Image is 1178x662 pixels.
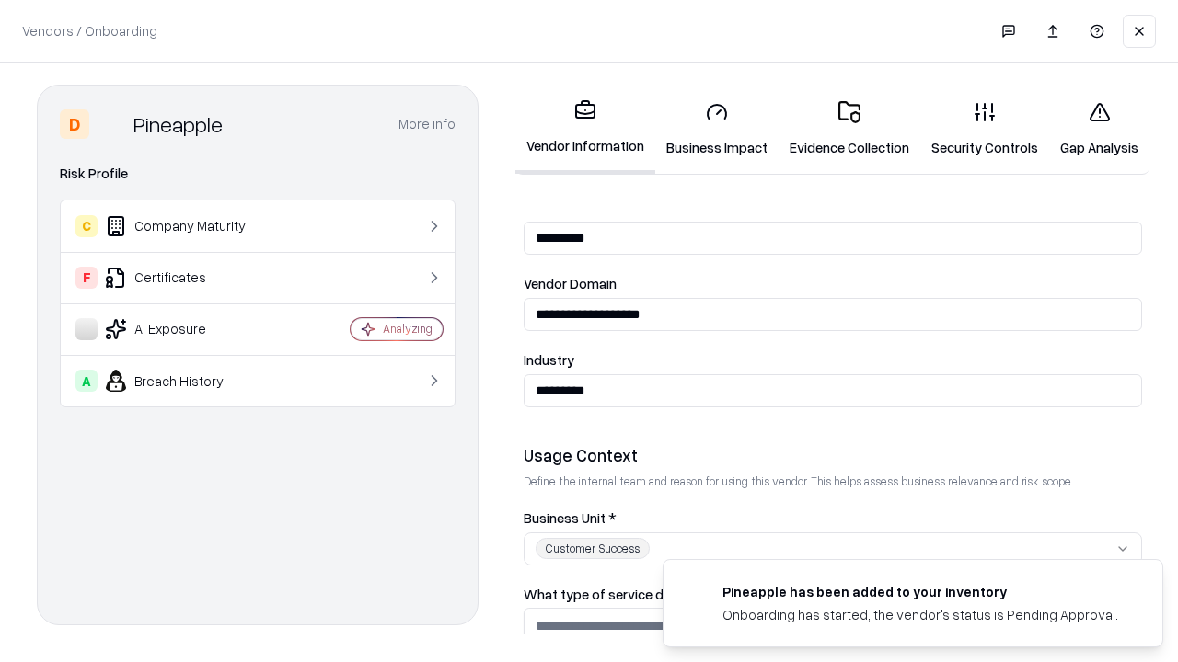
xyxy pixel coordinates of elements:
label: Vendor Domain [524,277,1142,291]
div: Usage Context [524,444,1142,466]
p: Define the internal team and reason for using this vendor. This helps assess business relevance a... [524,474,1142,489]
label: What type of service does the vendor provide? * [524,588,1142,601]
div: AI Exposure [75,318,295,340]
div: Certificates [75,267,295,289]
a: Gap Analysis [1049,86,1149,172]
div: Risk Profile [60,163,456,185]
div: D [60,109,89,139]
a: Vendor Information [515,85,655,174]
label: Industry [524,353,1142,367]
div: Pineapple [133,109,223,139]
div: Breach History [75,370,295,392]
button: Customer Success [524,532,1142,565]
a: Security Controls [920,86,1049,172]
img: Pineapple [97,109,126,139]
div: Pineapple has been added to your inventory [722,582,1118,601]
label: Business Unit * [524,511,1142,525]
img: pineappleenergy.com [686,582,708,604]
a: Evidence Collection [779,86,920,172]
button: More info [398,108,456,141]
div: Customer Success [536,538,650,559]
a: Business Impact [655,86,779,172]
p: Vendors / Onboarding [22,21,157,40]
div: Onboarding has started, the vendor's status is Pending Approval. [722,605,1118,624]
div: Company Maturity [75,215,295,237]
div: Analyzing [383,321,433,337]
div: A [75,370,98,392]
div: F [75,267,98,289]
div: C [75,215,98,237]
